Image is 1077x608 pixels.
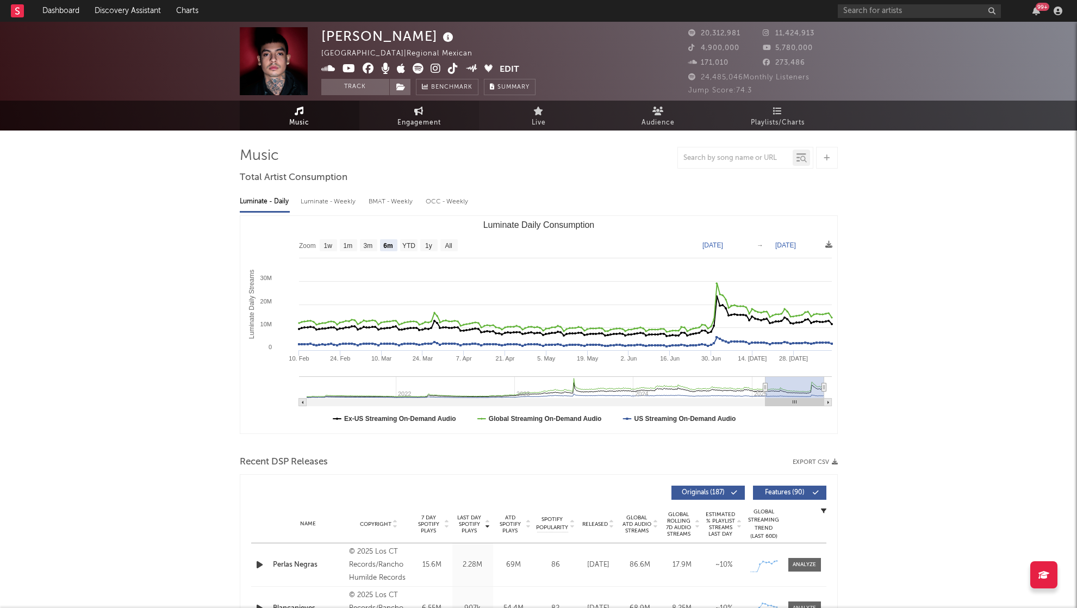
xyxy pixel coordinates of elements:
text: 1w [323,242,332,250]
span: 273,486 [763,59,805,66]
text: 16. Jun [660,355,680,362]
div: 86 [537,560,575,570]
div: 15.6M [414,560,450,570]
span: 7 Day Spotify Plays [414,514,443,534]
span: ATD Spotify Plays [496,514,525,534]
text: Global Streaming On-Demand Audio [488,415,601,423]
span: Summary [497,84,530,90]
text: 0 [268,344,271,350]
button: Export CSV [793,459,838,466]
text: 1y [425,242,432,250]
text: 2. Jun [620,355,637,362]
a: Perlas Negras [273,560,344,570]
text: Luminate Daily Streams [247,270,255,339]
a: Playlists/Charts [718,101,838,131]
div: [GEOGRAPHIC_DATA] | Regional Mexican [321,47,485,60]
text: Luminate Daily Consumption [483,220,594,229]
span: Spotify Popularity [536,516,568,532]
span: Estimated % Playlist Streams Last Day [706,511,736,537]
div: Luminate - Daily [240,193,290,211]
text: YTD [402,242,415,250]
button: Features(90) [753,486,826,500]
div: [DATE] [580,560,617,570]
div: © 2025 Los CT Records/Rancho Humilde Records [349,545,408,585]
div: Luminate - Weekly [301,193,358,211]
button: 99+ [1032,7,1040,15]
svg: Luminate Daily Consumption [240,216,837,433]
text: 24. Feb [330,355,350,362]
text: Zoom [299,242,316,250]
span: Released [582,521,608,528]
span: Audience [642,116,675,129]
text: All [445,242,452,250]
span: Global Rolling 7D Audio Streams [664,511,694,537]
div: Global Streaming Trend (Last 60D) [748,508,780,541]
text: [DATE] [775,241,796,249]
span: Engagement [397,116,441,129]
span: 24,485,046 Monthly Listeners [688,74,810,81]
span: 20,312,981 [688,30,740,37]
span: Copyright [360,521,391,528]
a: Live [479,101,599,131]
span: Features ( 90 ) [760,489,810,496]
text: [DATE] [702,241,723,249]
button: Originals(187) [671,486,745,500]
text: 5. May [537,355,556,362]
div: OCC - Weekly [426,193,469,211]
input: Search for artists [838,4,1001,18]
div: 2.28M [455,560,490,570]
button: Summary [484,79,536,95]
text: 19. May [577,355,599,362]
span: Recent DSP Releases [240,456,328,469]
text: 30M [260,275,271,281]
span: Live [532,116,546,129]
div: 69M [496,560,531,570]
span: 5,780,000 [763,45,813,52]
text: 20M [260,298,271,305]
span: Global ATD Audio Streams [622,514,652,534]
text: 7. Apr [456,355,471,362]
button: Edit [500,63,519,77]
a: Benchmark [416,79,478,95]
text: 21. Apr [495,355,514,362]
button: Track [321,79,389,95]
text: 1m [343,242,352,250]
span: 11,424,913 [763,30,814,37]
div: [PERSON_NAME] [321,27,456,45]
span: Playlists/Charts [751,116,805,129]
span: Last Day Spotify Plays [455,514,484,534]
div: Name [273,520,344,528]
div: 99 + [1036,3,1049,11]
span: Music [289,116,309,129]
div: 17.9M [664,560,700,570]
a: Audience [599,101,718,131]
text: → [757,241,763,249]
span: 4,900,000 [688,45,739,52]
span: Total Artist Consumption [240,171,347,184]
text: 14. [DATE] [738,355,767,362]
text: 10M [260,321,271,327]
input: Search by song name or URL [678,154,793,163]
a: Music [240,101,359,131]
text: 6m [383,242,393,250]
div: BMAT - Weekly [369,193,415,211]
div: ~ 10 % [706,560,742,570]
span: Originals ( 187 ) [678,489,729,496]
text: Ex-US Streaming On-Demand Audio [344,415,456,423]
span: 171,010 [688,59,729,66]
text: 28. [DATE] [779,355,808,362]
text: 3m [363,242,372,250]
a: Engagement [359,101,479,131]
span: Benchmark [431,81,472,94]
text: 30. Jun [701,355,720,362]
text: 24. Mar [412,355,433,362]
text: US Streaming On-Demand Audio [634,415,736,423]
div: 86.6M [622,560,658,570]
text: 10. Feb [289,355,309,362]
text: 10. Mar [371,355,391,362]
span: Jump Score: 74.3 [688,87,752,94]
